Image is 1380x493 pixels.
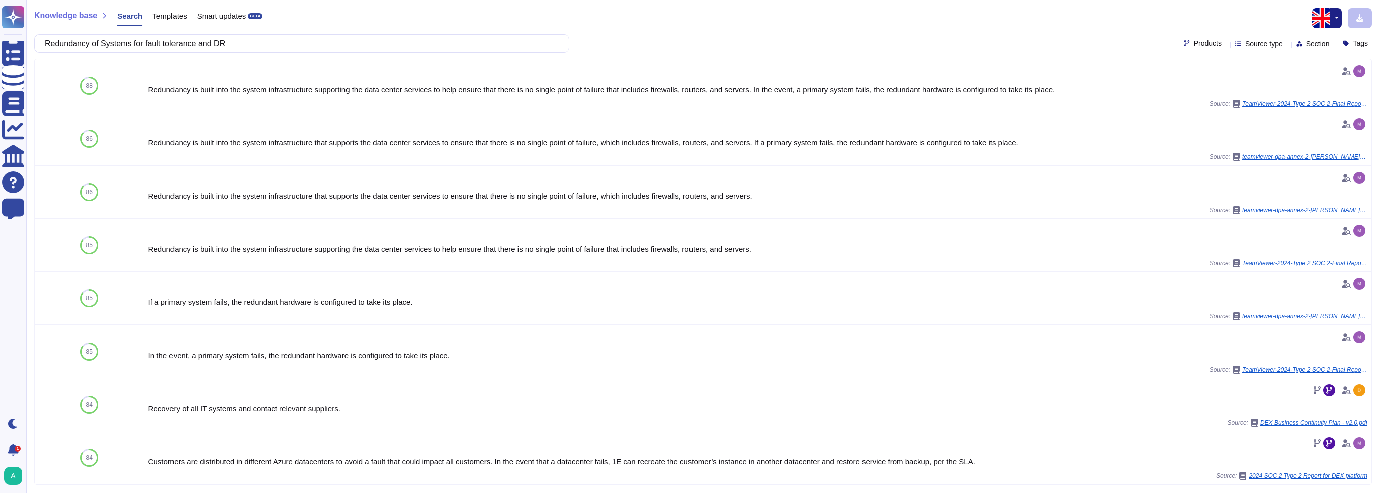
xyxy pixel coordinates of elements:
span: 85 [86,242,93,248]
img: user [4,467,22,485]
img: en [1312,8,1332,28]
div: Redundancy is built into the system infrastructure supporting the data center services to help en... [148,245,1367,253]
span: TeamViewer-2024-Type 2 SOC 2-Final Report.pdf [1242,260,1367,266]
span: 84 [86,402,93,408]
div: Redundancy is built into the system infrastructure that supports the data center services to ensu... [148,192,1367,200]
span: Knowledge base [34,12,97,20]
div: In the event, a primary system fails, the redundant hardware is configured to take its place. [148,352,1367,359]
span: Source: [1210,100,1367,108]
div: Recovery of all IT systems and contact relevant suppliers. [148,405,1367,412]
span: Source: [1210,153,1367,161]
span: Source type [1245,40,1283,47]
img: user [1353,118,1365,130]
span: Smart updates [197,12,246,20]
input: Search a question or template... [40,35,559,52]
span: TeamViewer-2024-Type 2 SOC 2-Final Report.pdf [1242,101,1367,107]
span: TeamViewer-2024-Type 2 SOC 2-Final Report.pdf [1242,367,1367,373]
img: user [1353,331,1365,343]
div: Customers are distributed in different Azure datacenters to avoid a fault that could impact all c... [148,458,1367,465]
img: user [1353,278,1365,290]
span: Source: [1210,259,1367,267]
button: user [2,465,29,487]
span: Source: [1216,472,1367,480]
span: 86 [86,189,93,195]
div: Redundancy is built into the system infrastructure that supports the data center services to ensu... [148,139,1367,146]
span: Templates [152,12,187,20]
span: 84 [86,455,93,461]
span: Source: [1228,419,1367,427]
img: user [1353,384,1365,396]
span: DEX Business Continuity Plan - v2.0.pdf [1260,420,1367,426]
div: BETA [248,13,262,19]
span: Section [1306,40,1330,47]
span: Source: [1210,366,1367,374]
span: 2024 SOC 2 Type 2 Report for DEX platform [1249,473,1367,479]
span: Tags [1353,40,1368,47]
img: user [1353,65,1365,77]
span: 88 [86,83,93,89]
img: user [1353,225,1365,237]
span: teamviewer-dpa-annex-2-[PERSON_NAME]-en.pdf [1242,207,1367,213]
span: teamviewer-dpa-annex-2-[PERSON_NAME]-en.pdf [1242,154,1367,160]
span: 85 [86,349,93,355]
div: Redundancy is built into the system infrastructure supporting the data center services to help en... [148,86,1367,93]
span: Products [1194,40,1222,47]
img: user [1353,172,1365,184]
span: teamviewer-dpa-annex-2-[PERSON_NAME]-en.pdf [1242,313,1367,319]
span: Search [117,12,142,20]
span: 86 [86,136,93,142]
span: Source: [1210,206,1367,214]
img: user [1353,437,1365,449]
span: 85 [86,295,93,301]
span: Source: [1210,312,1367,320]
div: 1 [15,446,21,452]
div: If a primary system fails, the redundant hardware is configured to take its place. [148,298,1367,306]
